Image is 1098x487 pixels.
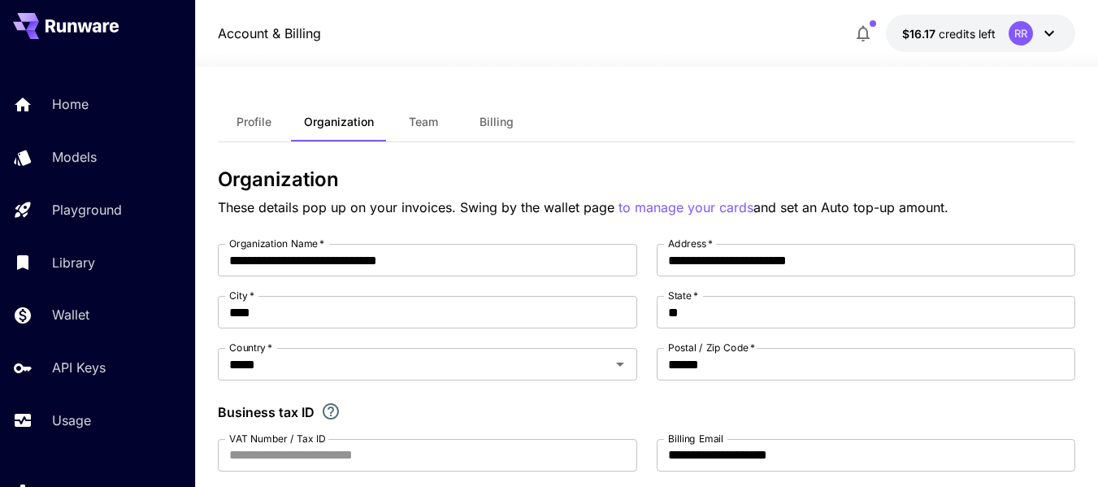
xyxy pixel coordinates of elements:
[52,411,91,430] p: Usage
[52,358,106,377] p: API Keys
[218,199,618,215] span: These details pop up on your invoices. Swing by the wallet page
[52,305,89,324] p: Wallet
[618,198,753,218] button: to manage your cards
[609,353,631,376] button: Open
[52,253,95,272] p: Library
[218,24,321,43] a: Account & Billing
[668,289,698,302] label: State
[939,27,996,41] span: credits left
[409,115,438,129] span: Team
[218,402,315,422] p: Business tax ID
[902,25,996,42] div: $16.16673
[237,115,271,129] span: Profile
[229,432,326,446] label: VAT Number / Tax ID
[668,237,713,250] label: Address
[668,432,723,446] label: Billing Email
[886,15,1075,52] button: $16.16673RR
[1009,21,1033,46] div: RR
[480,115,514,129] span: Billing
[902,27,939,41] span: $16.17
[304,115,374,129] span: Organization
[753,199,948,215] span: and set an Auto top-up amount.
[218,168,1075,191] h3: Organization
[52,94,89,114] p: Home
[321,402,341,421] svg: If you are a business tax registrant, please enter your business tax ID here.
[218,24,321,43] nav: breadcrumb
[52,147,97,167] p: Models
[52,200,122,220] p: Playground
[668,341,755,354] label: Postal / Zip Code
